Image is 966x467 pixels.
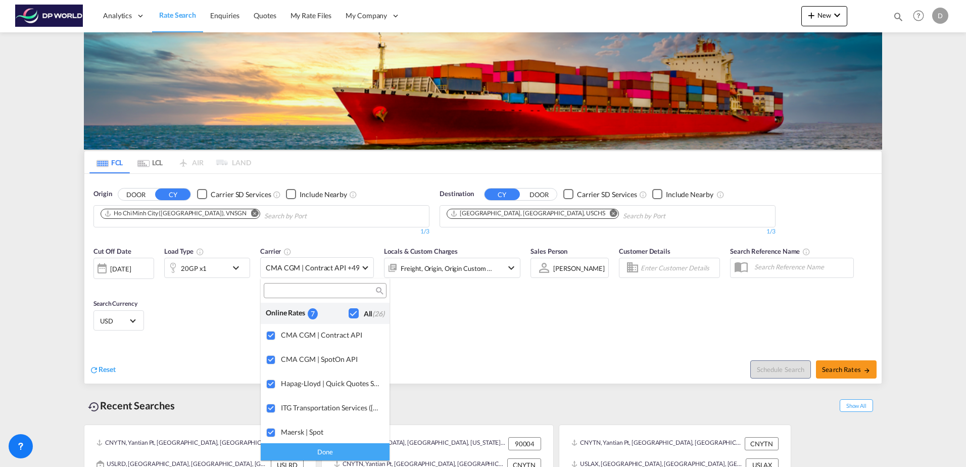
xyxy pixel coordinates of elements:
div: Online Rates [266,308,308,318]
md-checkbox: Checkbox No Ink [349,308,384,318]
div: Hapag-Lloyd | Quick Quotes Spot [281,379,381,388]
div: All [364,309,384,319]
span: (26) [372,309,384,318]
div: Done [261,443,390,460]
div: CMA CGM | SpotOn API [281,355,381,363]
div: 7 [308,308,318,319]
div: CMA CGM | Contract API [281,331,381,339]
div: ITG Transportation Services ([GEOGRAPHIC_DATA]) | API [281,403,381,412]
md-icon: icon-magnify [375,287,382,295]
div: Maersk | Spot [281,428,381,436]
